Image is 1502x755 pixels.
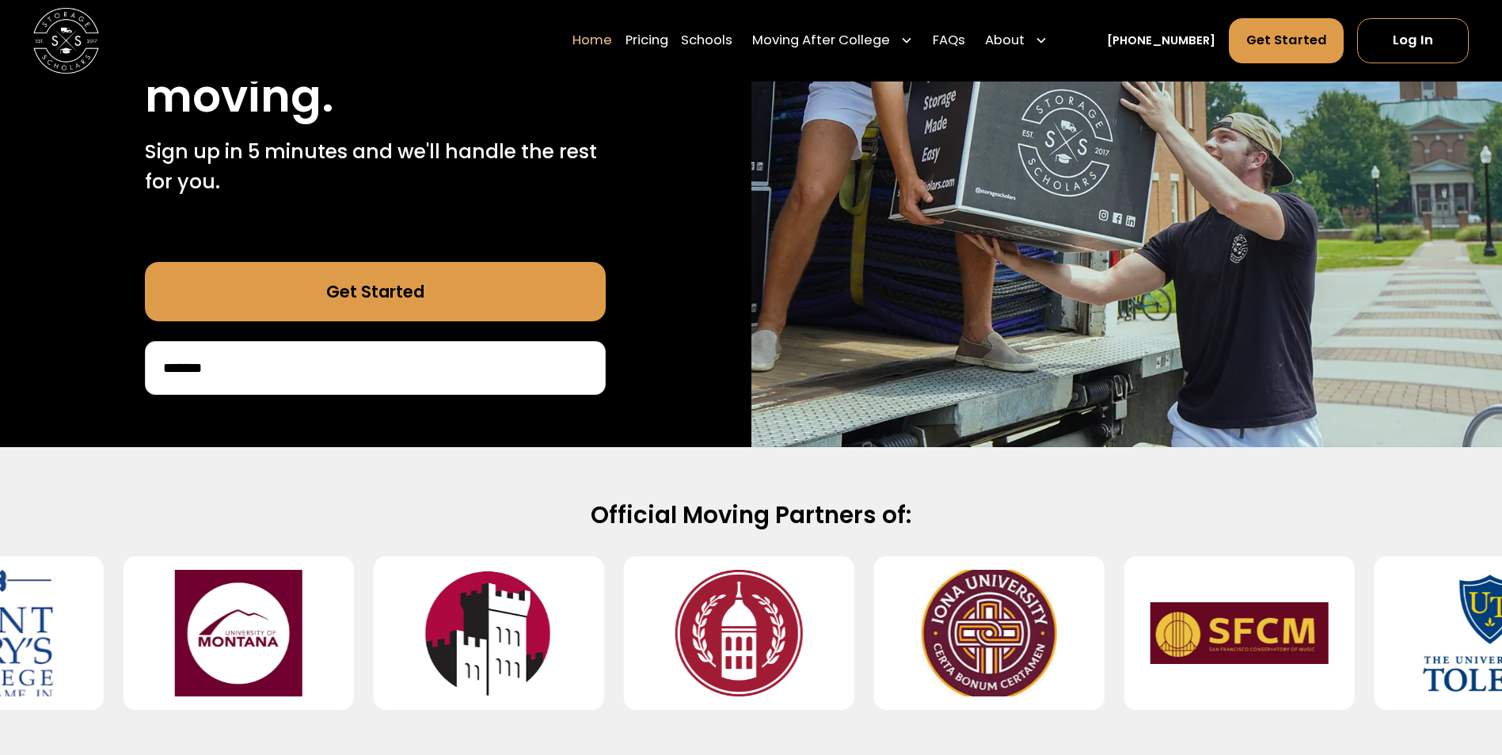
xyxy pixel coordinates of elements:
img: Manhattanville University [400,569,578,696]
h2: Official Moving Partners of: [224,500,1278,530]
p: Sign up in 5 minutes and we'll handle the rest for you. [145,137,606,196]
a: Get Started [1229,19,1344,63]
a: FAQs [933,18,965,64]
img: Southern Virginia University [650,569,828,696]
a: Pricing [626,18,668,64]
img: San Francisco Conservatory of Music [1150,569,1329,696]
div: About [985,32,1025,51]
a: home [33,8,99,74]
div: Moving After College [746,18,920,64]
img: Iona University [900,569,1078,696]
a: Schools [681,18,732,64]
a: Log In [1357,19,1469,63]
div: Moving After College [752,32,890,51]
a: [PHONE_NUMBER] [1107,32,1215,50]
a: Get Started [145,262,606,321]
a: Home [572,18,612,64]
div: About [979,18,1055,64]
img: University of Montana [150,569,328,696]
img: Storage Scholars main logo [33,8,99,74]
